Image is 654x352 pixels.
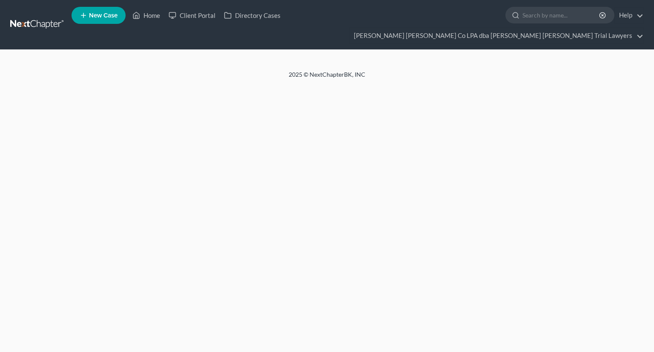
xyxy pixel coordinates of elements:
span: New Case [89,12,118,19]
a: Help [615,8,643,23]
a: Home [128,8,164,23]
a: [PERSON_NAME] [PERSON_NAME] Co LPA dba [PERSON_NAME] [PERSON_NAME] Trial Lawyers [350,28,643,43]
input: Search by name... [522,7,600,23]
div: 2025 © NextChapterBK, INC [84,70,570,86]
a: Client Portal [164,8,220,23]
a: Directory Cases [220,8,285,23]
